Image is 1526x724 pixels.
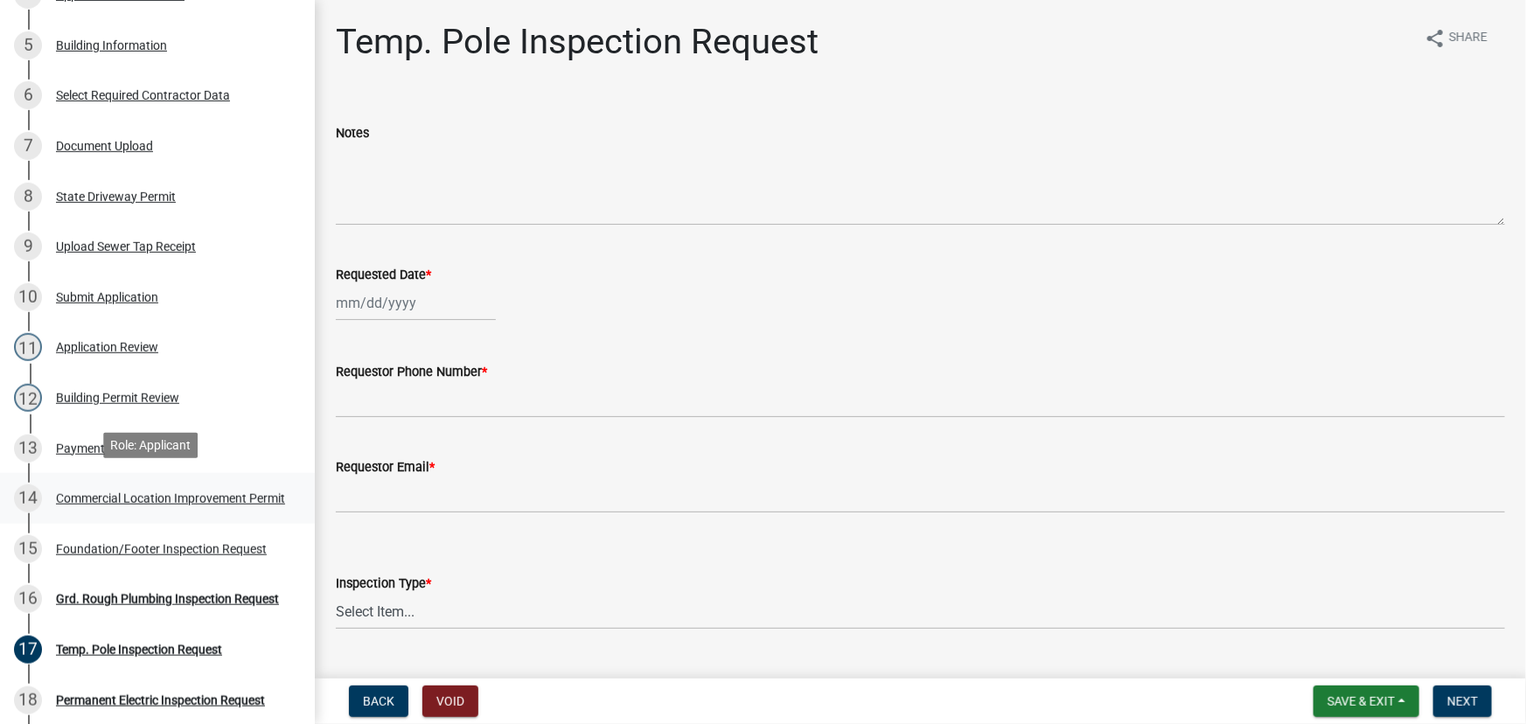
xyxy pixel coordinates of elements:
span: Share [1449,28,1488,49]
div: 18 [14,686,42,714]
label: Requestor Email [336,462,435,474]
div: Commercial Location Improvement Permit [56,492,285,505]
div: Payment [56,442,105,455]
input: mm/dd/yyyy [336,285,496,321]
span: Save & Exit [1327,694,1395,708]
div: 7 [14,132,42,160]
div: Building Information [56,39,167,52]
div: 10 [14,283,42,311]
div: 12 [14,384,42,412]
div: 15 [14,535,42,563]
div: Building Permit Review [56,392,179,404]
div: 17 [14,636,42,664]
div: Role: Applicant [103,432,198,457]
label: Requested Date [336,269,431,282]
div: 9 [14,233,42,261]
div: Grd. Rough Plumbing Inspection Request [56,593,279,605]
div: Foundation/Footer Inspection Request [56,543,267,555]
div: Application Review [56,341,158,353]
div: Upload Sewer Tap Receipt [56,240,196,253]
div: 8 [14,183,42,211]
div: 6 [14,81,42,109]
div: 14 [14,484,42,512]
label: Notes [336,128,369,140]
div: 11 [14,333,42,361]
div: Temp. Pole Inspection Request [56,644,222,656]
div: Select Required Contractor Data [56,89,230,101]
div: 16 [14,585,42,613]
span: Back [363,694,394,708]
div: Submit Application [56,291,158,303]
span: Next [1447,694,1478,708]
button: Save & Exit [1313,686,1419,717]
div: 13 [14,435,42,463]
button: shareShare [1411,21,1502,55]
button: Next [1433,686,1492,717]
button: Back [349,686,408,717]
div: 5 [14,31,42,59]
div: Document Upload [56,140,153,152]
button: Void [422,686,478,717]
label: Requestor Phone Number [336,366,487,379]
div: State Driveway Permit [56,191,176,203]
i: share [1425,28,1446,49]
div: Permanent Electric Inspection Request [56,694,265,707]
h1: Temp. Pole Inspection Request [336,21,819,63]
label: Inspection Type [336,578,431,590]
